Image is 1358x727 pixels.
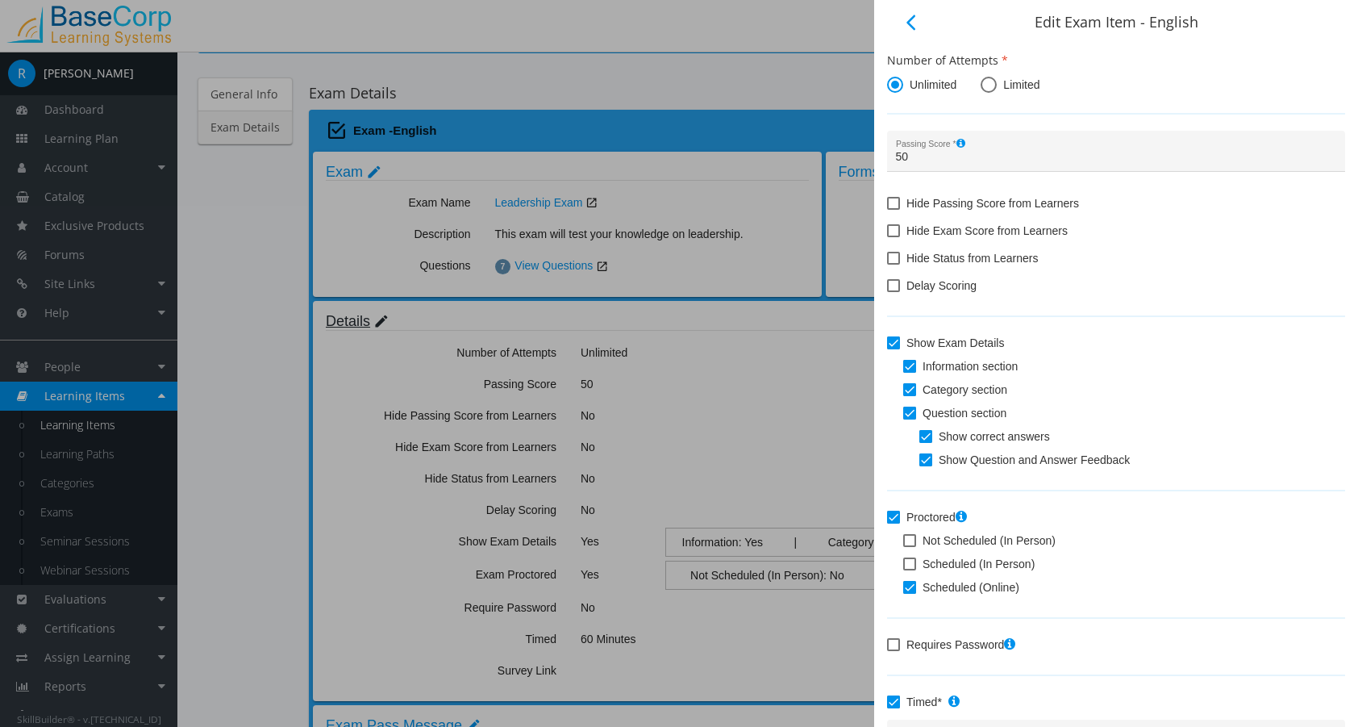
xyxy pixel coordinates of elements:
[906,276,977,295] span: Delay Scoring
[906,508,967,527] span: Proctored
[887,47,1008,69] label: Number of Attempts
[939,427,1050,446] span: Show correct answers
[923,403,1006,423] span: Question section
[997,77,1039,93] span: Limited
[923,578,1019,597] span: Scheduled (Online)
[923,357,1018,376] span: Information section
[906,194,1079,213] span: Hide Passing Score from Learners
[906,635,1015,654] span: Requires Password
[923,554,1035,574] span: Scheduled (In Person)
[939,450,1130,470] span: Show Question and Answer Feedback
[906,249,1038,268] span: Hide Status from Learners
[906,692,960,712] span: Timed
[887,15,1345,31] h2: Edit Exam Item - English
[896,139,964,148] mat-label: Passing Score *
[906,333,1004,353] span: Show Exam Details
[923,531,1056,550] span: Not Scheduled (In Person)
[906,221,1068,240] span: Hide Exam Score from Learners
[923,380,1007,399] span: Category section
[902,13,921,32] mat-icon: arrow_back_ios
[903,77,956,93] span: Unlimited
